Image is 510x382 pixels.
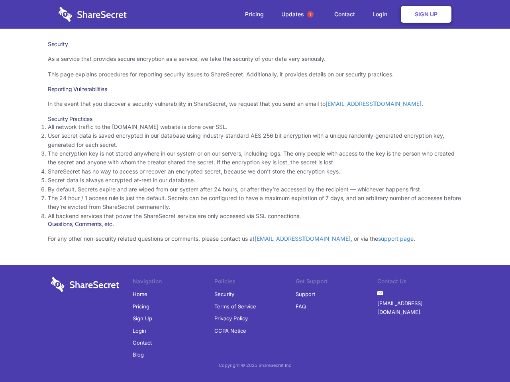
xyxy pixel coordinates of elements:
[214,325,246,337] a: CCPA Notice
[48,176,462,185] li: Secret data is always encrypted at-rest in our database.
[214,288,234,300] a: Security
[296,277,377,288] li: Get Support
[48,185,462,194] li: By default, Secrets expire and are wiped from our system after 24 hours, or after they’re accesse...
[48,115,462,123] h3: Security Practices
[48,70,462,79] p: This page explains procedures for reporting security issues to ShareSecret. Additionally, it prov...
[48,123,462,131] li: All network traffic to the [DOMAIN_NAME] website is done over SSL.
[214,312,248,324] a: Privacy Policy
[307,11,314,18] span: 1
[401,6,451,23] a: Sign Up
[48,86,462,93] h3: Reporting Vulnerabilities
[133,277,214,288] li: Navigation
[133,300,149,312] a: Pricing
[214,300,256,312] a: Terms of Service
[133,325,146,337] a: Login
[237,2,272,27] a: Pricing
[377,277,459,288] li: Contact Us
[48,234,462,243] p: For any other non-security related questions or comments, please contact us at , or via the .
[133,337,152,349] a: Contact
[48,55,462,63] p: As a service that provides secure encryption as a service, we take the security of your data very...
[133,312,152,324] a: Sign Up
[326,100,422,107] a: [EMAIL_ADDRESS][DOMAIN_NAME]
[296,300,306,312] a: FAQ
[326,2,363,27] a: Contact
[255,235,351,242] a: [EMAIL_ADDRESS][DOMAIN_NAME]
[48,167,462,176] li: ShareSecret has no way to access or recover an encrypted secret, because we don’t store the encry...
[133,349,144,361] a: Blog
[48,131,462,149] li: User secret data is saved encrypted in our database using industry-standard AES 256 bit encryptio...
[214,277,296,288] li: Policies
[365,2,399,27] a: Login
[377,297,459,318] a: [EMAIL_ADDRESS][DOMAIN_NAME]
[48,194,462,212] li: The 24 hour / 1 access rule is just the default. Secrets can be configured to have a maximum expi...
[48,212,462,220] li: All backend services that power the ShareSecret service are only accessed via SSL connections.
[48,149,462,167] li: The encryption key is not stored anywhere in our system or on our servers, including logs. The on...
[48,41,462,48] h1: Security
[378,235,414,242] a: support page
[48,220,462,228] h3: Questions, Comments, etc.
[133,288,147,300] a: Home
[59,7,127,22] img: logo-wordmark-white-trans-d4663122ce5f474addd5e946df7df03e33cb6a1c49d2221995e7729f52c070b2.svg
[51,277,119,292] img: logo-wordmark-white-trans-d4663122ce5f474addd5e946df7df03e33cb6a1c49d2221995e7729f52c070b2.svg
[296,288,315,300] a: Support
[48,99,462,108] p: In the event that you discover a security vulnerability in ShareSecret, we request that you send ...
